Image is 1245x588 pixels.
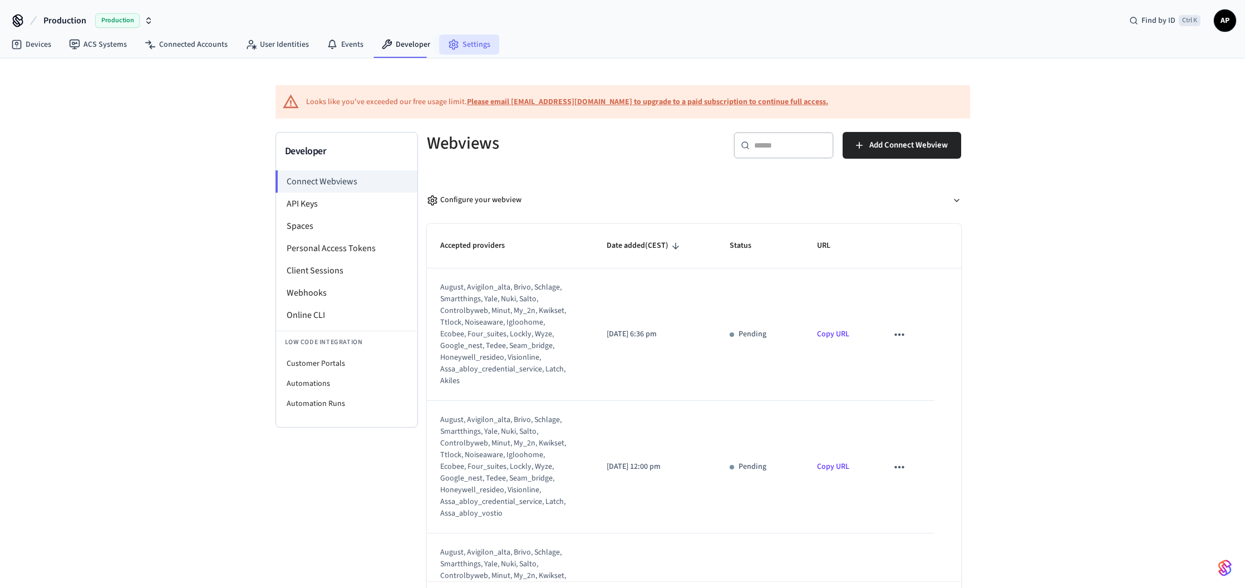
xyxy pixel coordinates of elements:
a: ACS Systems [60,35,136,55]
a: Connected Accounts [136,35,237,55]
li: Online CLI [276,304,417,326]
button: Configure your webview [427,185,961,215]
a: Please email [EMAIL_ADDRESS][DOMAIN_NAME] to upgrade to a paid subscription to continue full access. [467,96,828,107]
div: Looks like you've exceeded our free usage limit. [306,96,828,108]
button: AP [1214,9,1236,32]
span: Production [95,13,140,28]
p: Pending [739,461,766,473]
div: Find by IDCtrl K [1120,11,1209,31]
span: Status [730,237,766,254]
a: Copy URL [817,461,849,472]
li: Low Code Integration [276,331,417,354]
img: SeamLogoGradient.69752ec5.svg [1218,559,1232,577]
span: Production [43,14,86,27]
div: august, avigilon_alta, brivo, schlage, smartthings, yale, nuki, salto, controlbyweb, minut, my_2n... [440,282,566,387]
a: User Identities [237,35,318,55]
span: Accepted providers [440,237,519,254]
h5: Webviews [427,132,687,155]
span: Date added(CEST) [607,237,683,254]
p: [DATE] 12:00 pm [607,461,703,473]
button: Add Connect Webview [843,132,961,159]
a: Copy URL [817,329,849,340]
li: Customer Portals [276,354,417,374]
li: Client Sessions [276,259,417,282]
a: Events [318,35,372,55]
span: Add Connect Webview [869,138,948,153]
span: AP [1215,11,1235,31]
li: Automation Runs [276,394,417,414]
h3: Developer [285,144,409,159]
a: Settings [439,35,499,55]
span: URL [817,237,845,254]
p: Pending [739,329,766,340]
li: Connect Webviews [275,170,417,193]
span: Find by ID [1141,15,1175,26]
p: [DATE] 6:36 pm [607,329,703,340]
a: Developer [372,35,439,55]
li: API Keys [276,193,417,215]
a: Devices [2,35,60,55]
div: Configure your webview [427,194,521,206]
li: Webhooks [276,282,417,304]
div: august, avigilon_alta, brivo, schlage, smartthings, yale, nuki, salto, controlbyweb, minut, my_2n... [440,414,566,520]
li: Spaces [276,215,417,237]
li: Automations [276,374,417,394]
span: Ctrl K [1179,15,1200,26]
li: Personal Access Tokens [276,237,417,259]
